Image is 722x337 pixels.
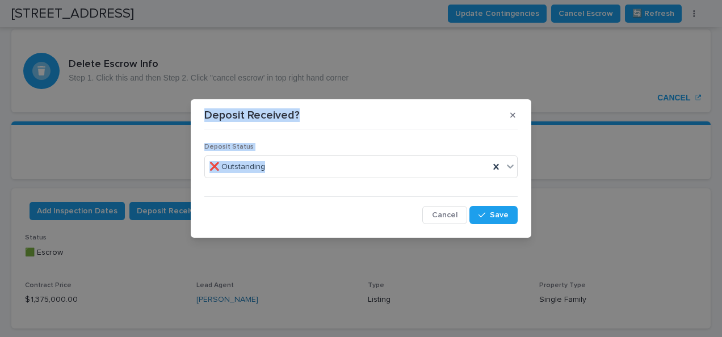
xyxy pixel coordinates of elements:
[204,144,254,150] span: Deposit Status
[422,206,467,224] button: Cancel
[204,108,300,122] p: Deposit Received?
[209,161,265,173] span: ❌ Outstanding
[432,211,457,219] span: Cancel
[490,211,509,219] span: Save
[469,206,518,224] button: Save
